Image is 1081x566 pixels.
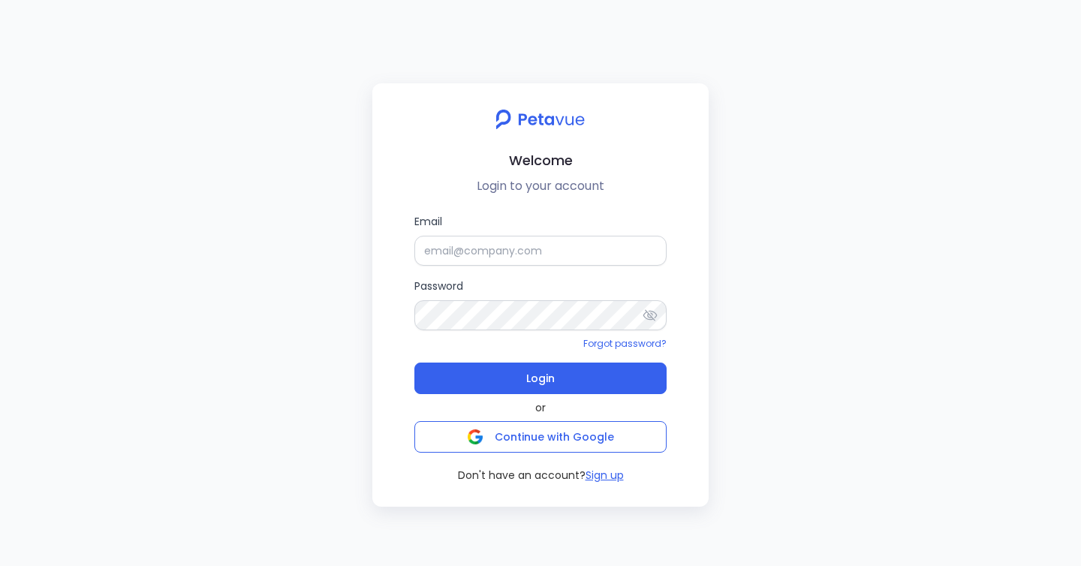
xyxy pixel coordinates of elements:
[414,363,667,394] button: Login
[583,337,667,350] a: Forgot password?
[384,149,697,171] h2: Welcome
[526,368,555,389] span: Login
[414,300,667,330] input: Password
[414,236,667,266] input: Email
[486,101,595,137] img: petavue logo
[384,177,697,195] p: Login to your account
[458,468,586,483] span: Don't have an account?
[535,400,546,415] span: or
[414,213,667,266] label: Email
[586,468,624,483] button: Sign up
[495,429,614,444] span: Continue with Google
[414,421,667,453] button: Continue with Google
[414,278,667,330] label: Password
